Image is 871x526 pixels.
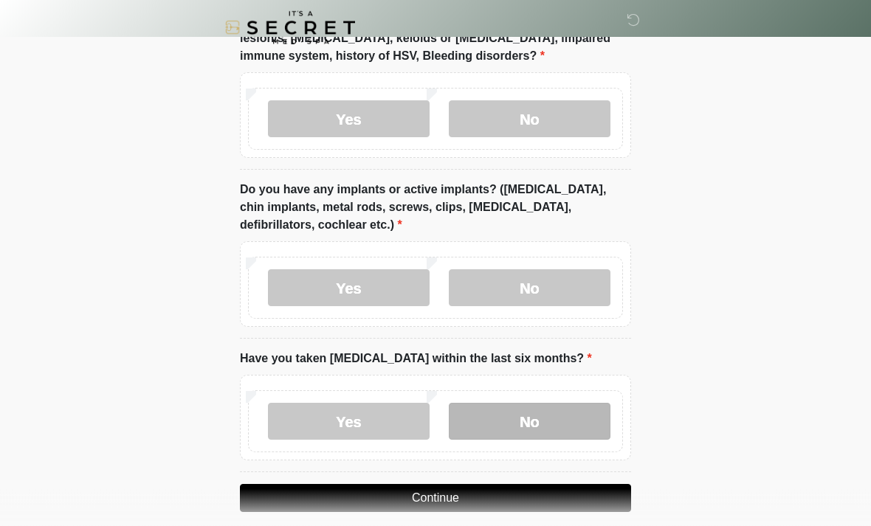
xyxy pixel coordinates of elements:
[240,350,592,368] label: Have you taken [MEDICAL_DATA] within the last six months?
[449,270,610,307] label: No
[268,101,430,138] label: Yes
[240,181,631,235] label: Do you have any implants or active implants? ([MEDICAL_DATA], chin implants, metal rods, screws, ...
[268,404,430,440] label: Yes
[449,404,610,440] label: No
[240,485,631,513] button: Continue
[225,11,355,44] img: It's A Secret Med Spa Logo
[449,101,610,138] label: No
[268,270,430,307] label: Yes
